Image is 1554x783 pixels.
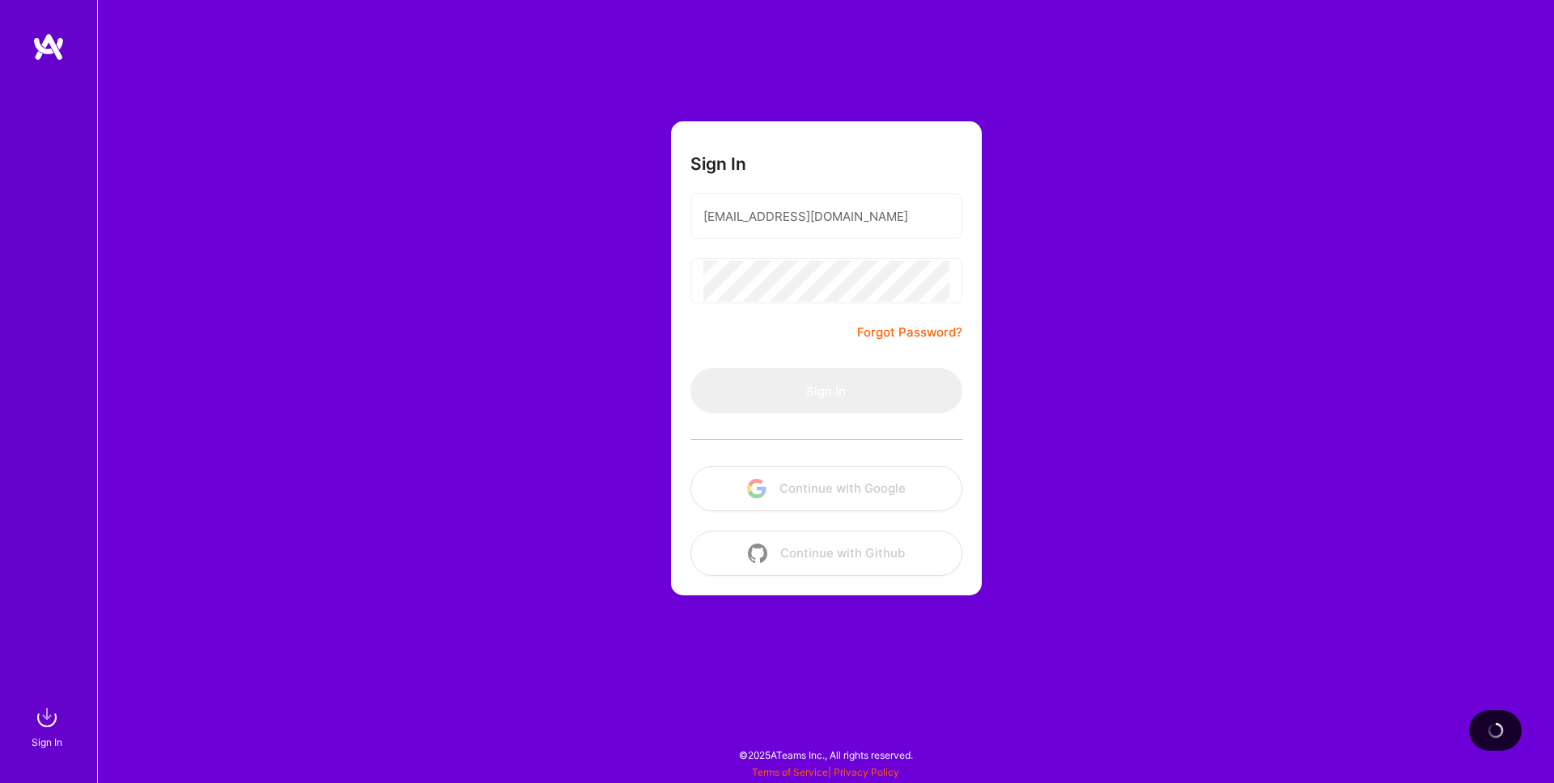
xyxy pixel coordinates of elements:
[834,766,899,778] a: Privacy Policy
[752,766,899,778] span: |
[690,466,962,511] button: Continue with Google
[748,544,767,563] img: icon
[747,479,766,498] img: icon
[857,323,962,342] a: Forgot Password?
[34,701,63,751] a: sign inSign In
[690,154,746,174] h3: Sign In
[31,701,63,734] img: sign in
[32,734,62,751] div: Sign In
[690,531,962,576] button: Continue with Github
[752,766,828,778] a: Terms of Service
[97,734,1554,775] div: © 2025 ATeams Inc., All rights reserved.
[690,368,962,413] button: Sign In
[703,196,949,237] input: Email...
[32,32,65,61] img: logo
[1484,719,1507,742] img: loading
